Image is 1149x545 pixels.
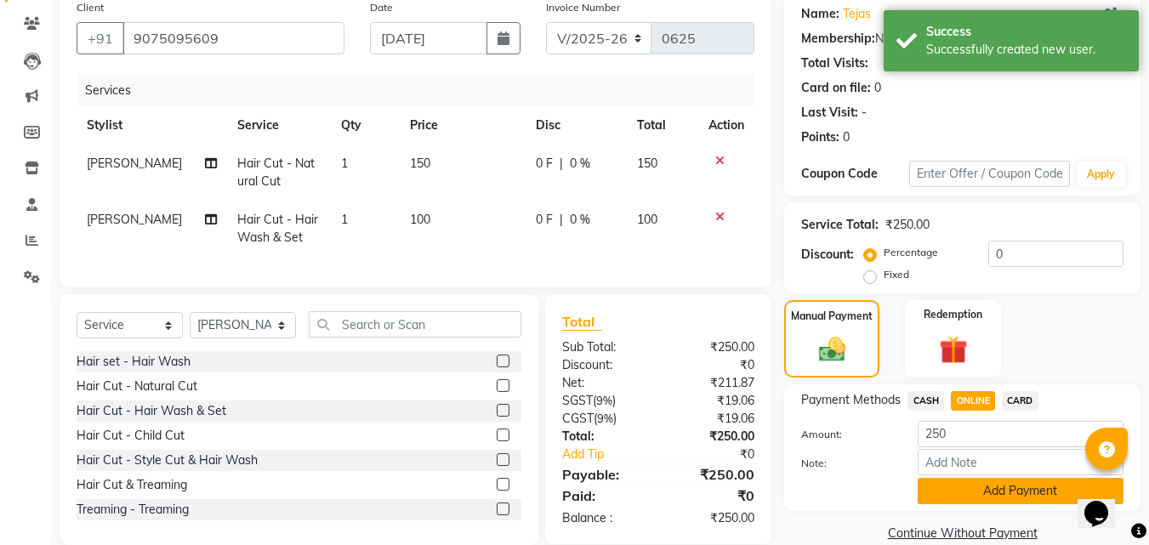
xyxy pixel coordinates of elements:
label: Note: [788,456,904,471]
th: Action [698,106,754,145]
span: CARD [1002,391,1038,411]
div: Hair Cut - Natural Cut [77,378,197,395]
span: [PERSON_NAME] [87,156,182,171]
th: Price [400,106,526,145]
button: Apply [1077,162,1125,187]
span: Payment Methods [801,391,901,409]
iframe: chat widget [1078,477,1132,528]
div: Successfully created new user. [926,41,1126,59]
input: Search or Scan [309,311,521,338]
input: Search by Name/Mobile/Email/Code [122,22,344,54]
div: Total Visits: [801,54,868,72]
span: | [560,155,563,173]
div: ( ) [549,392,658,410]
span: Hair Cut - Natural Cut [237,156,315,189]
button: +91 [77,22,124,54]
span: 9% [596,394,612,407]
div: Total: [549,428,658,446]
span: 150 [637,156,657,171]
a: Continue Without Payment [788,525,1137,542]
span: | [560,211,563,229]
label: Redemption [924,307,982,322]
div: ₹250.00 [658,464,767,485]
span: 100 [410,212,430,227]
span: 150 [410,156,430,171]
span: 1 [341,212,348,227]
span: 0 F [536,155,553,173]
div: Name: [801,5,839,23]
div: Hair Cut & Treaming [77,476,187,494]
th: Total [627,106,699,145]
div: 0 [843,128,850,146]
div: ₹250.00 [885,216,930,234]
div: Points: [801,128,839,146]
div: Sub Total: [549,338,658,356]
div: Payable: [549,464,658,485]
div: Discount: [801,246,854,264]
span: 0 % [570,211,590,229]
div: Net: [549,374,658,392]
span: 9% [597,412,613,425]
div: ₹250.00 [658,338,767,356]
label: Manual Payment [791,309,873,324]
a: Tejas [843,5,871,23]
div: Balance : [549,509,658,527]
label: Percentage [884,245,938,260]
div: Hair Cut - Style Cut & Hair Wash [77,451,258,469]
div: ₹0 [658,485,767,506]
div: Coupon Code [801,165,908,183]
input: Enter Offer / Coupon Code [909,161,1070,187]
th: Stylist [77,106,227,145]
div: Paid: [549,485,658,506]
th: Disc [526,106,627,145]
img: _gift.svg [930,332,976,367]
span: 1 [341,156,348,171]
span: SGST [562,393,593,408]
div: ₹19.06 [658,392,767,410]
div: ₹211.87 [658,374,767,392]
th: Service [227,106,331,145]
label: Amount: [788,427,904,442]
div: ₹0 [658,356,767,374]
label: Fixed [884,267,909,282]
div: Hair Cut - Child Cut [77,427,185,445]
input: Add Note [918,449,1123,475]
div: ₹19.06 [658,410,767,428]
div: Treaming - Treaming [77,501,189,519]
div: Hair set - Hair Wash [77,353,191,371]
span: 0 F [536,211,553,229]
div: Last Visit: [801,104,858,122]
div: Membership: [801,30,875,48]
div: ₹250.00 [658,509,767,527]
div: No Active Membership [801,30,1123,48]
span: 0 % [570,155,590,173]
div: ₹250.00 [658,428,767,446]
input: Amount [918,421,1123,447]
div: Services [78,75,767,106]
div: Service Total: [801,216,879,234]
img: _cash.svg [811,334,854,365]
span: [PERSON_NAME] [87,212,182,227]
a: Add Tip [549,446,676,463]
button: Add Payment [918,478,1123,504]
div: - [862,104,867,122]
span: Total [562,313,601,331]
div: 0 [874,79,881,97]
span: 100 [637,212,657,227]
div: Hair Cut - Hair Wash & Set [77,402,226,420]
span: ONLINE [951,391,995,411]
span: CASH [907,391,944,411]
span: Hair Cut - Hair Wash & Set [237,212,318,245]
th: Qty [331,106,400,145]
div: ( ) [549,410,658,428]
div: ₹0 [677,446,768,463]
div: Discount: [549,356,658,374]
div: Success [926,23,1126,41]
div: Card on file: [801,79,871,97]
span: CGST [562,411,594,426]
